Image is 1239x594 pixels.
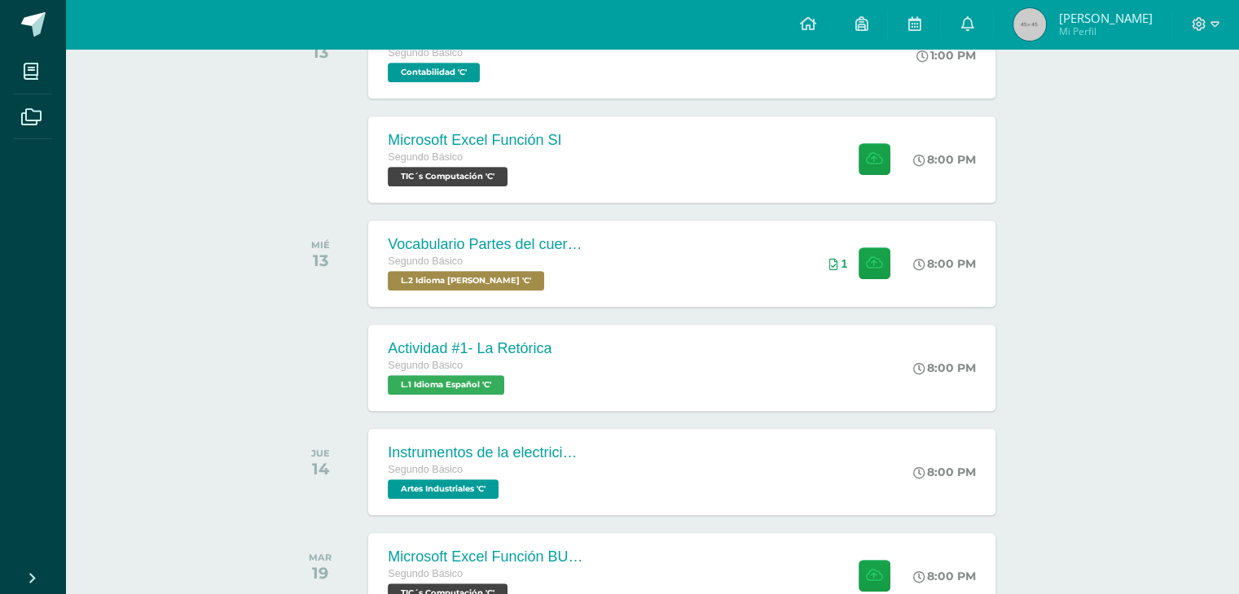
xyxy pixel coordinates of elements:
[388,271,544,290] span: L.2 Idioma Maya Kaqchikel 'C'
[1013,8,1046,41] img: 45x45
[311,448,330,459] div: JUE
[1058,24,1152,38] span: Mi Perfil
[311,251,330,270] div: 13
[828,257,847,270] div: Archivos entregados
[388,132,561,149] div: Microsoft Excel Función SI
[388,340,551,357] div: Actividad #1- La Retórica
[841,257,847,270] span: 1
[311,239,330,251] div: MIÉ
[913,569,976,583] div: 8:00 PM
[913,465,976,479] div: 8:00 PM
[913,152,976,167] div: 8:00 PM
[388,360,463,371] span: Segundo Básico
[388,375,504,395] span: L.1 Idioma Español 'C'
[311,42,330,62] div: 13
[388,236,583,253] div: Vocabulario Partes del cuerpo
[388,167,507,186] span: TIC´s Computación 'C'
[913,360,976,375] div: 8:00 PM
[388,444,583,461] div: Instrumentos de la electricidad
[913,256,976,271] div: 8:00 PM
[388,47,463,59] span: Segundo Básico
[388,151,463,163] span: Segundo Básico
[388,464,463,475] span: Segundo Básico
[388,479,499,499] span: Artes Industriales 'C'
[1058,10,1152,26] span: [PERSON_NAME]
[311,459,330,478] div: 14
[388,568,463,579] span: Segundo Básico
[309,552,332,563] div: MAR
[388,256,463,267] span: Segundo Básico
[309,563,332,583] div: 19
[916,48,976,63] div: 1:00 PM
[388,548,583,566] div: Microsoft Excel Función BUSCAR
[388,63,480,82] span: Contabilidad 'C'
